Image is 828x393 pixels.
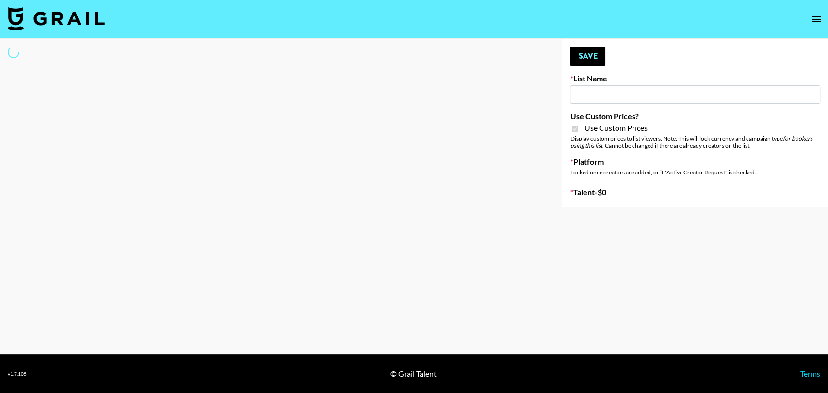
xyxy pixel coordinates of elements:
[570,111,820,121] label: Use Custom Prices?
[8,371,27,377] div: v 1.7.105
[390,369,437,378] div: © Grail Talent
[570,188,820,197] label: Talent - $ 0
[570,135,812,149] em: for bookers using this list
[570,157,820,167] label: Platform
[800,369,820,378] a: Terms
[584,123,647,133] span: Use Custom Prices
[8,7,105,30] img: Grail Talent
[807,10,826,29] button: open drawer
[570,135,820,149] div: Display custom prices to list viewers. Note: This will lock currency and campaign type . Cannot b...
[570,74,820,83] label: List Name
[570,169,820,176] div: Locked once creators are added, or if "Active Creator Request" is checked.
[570,47,605,66] button: Save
